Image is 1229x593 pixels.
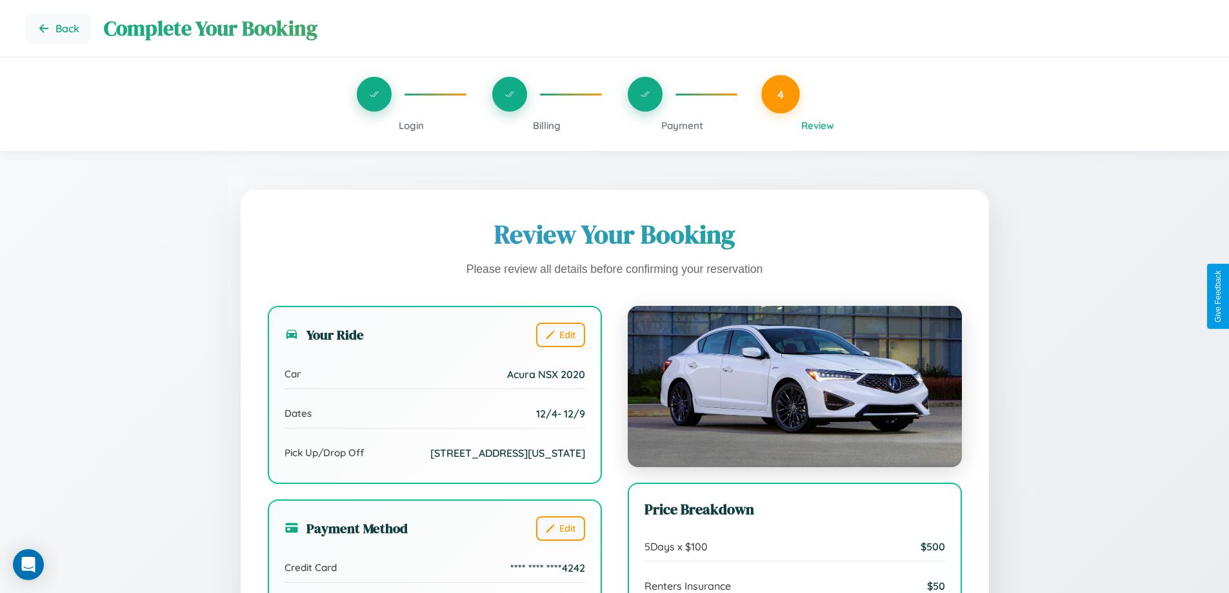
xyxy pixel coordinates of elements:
span: Credit Card [285,561,337,574]
button: Edit [536,323,585,347]
h3: Payment Method [285,519,408,538]
button: Edit [536,516,585,541]
button: Go back [26,13,91,44]
p: Please review all details before confirming your reservation [268,259,962,280]
span: Review [801,119,834,132]
span: $ 500 [921,540,945,553]
h3: Your Ride [285,325,364,344]
span: [STREET_ADDRESS][US_STATE] [430,447,585,459]
div: Open Intercom Messenger [13,549,44,580]
h1: Review Your Booking [268,217,962,252]
span: Acura NSX 2020 [507,368,585,381]
div: Give Feedback [1214,270,1223,323]
span: Billing [533,119,561,132]
span: Login [399,119,424,132]
h1: Complete Your Booking [104,14,1203,43]
span: 4 [777,87,784,101]
span: $ 50 [927,579,945,592]
span: Renters Insurance [644,579,731,592]
img: Acura NSX [628,306,962,467]
span: 12 / 4 - 12 / 9 [536,407,585,420]
h3: Price Breakdown [644,499,945,519]
span: Dates [285,407,312,419]
span: Car [285,368,301,380]
span: Payment [661,119,703,132]
span: 5 Days x $ 100 [644,540,708,553]
span: Pick Up/Drop Off [285,447,365,459]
